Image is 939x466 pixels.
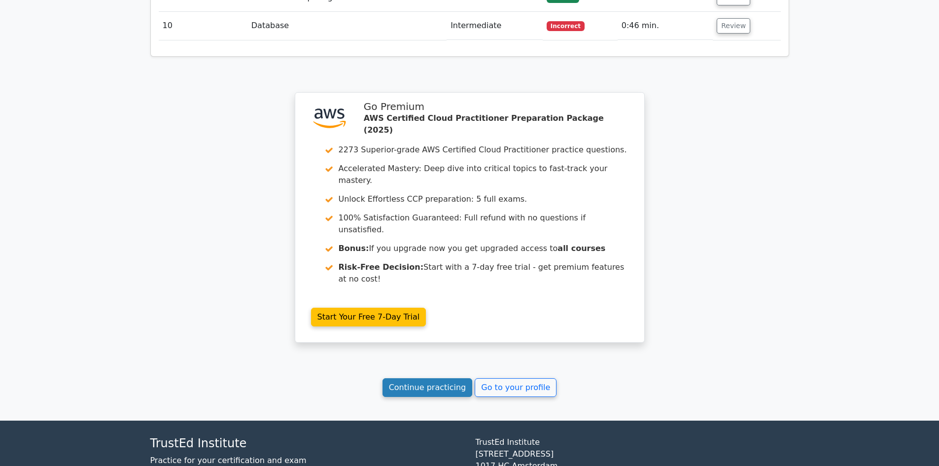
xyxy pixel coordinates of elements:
[150,436,464,451] h4: TrustEd Institute
[618,12,713,40] td: 0:46 min.
[150,456,307,465] a: Practice for your certification and exam
[447,12,543,40] td: Intermediate
[717,18,750,34] button: Review
[247,12,447,40] td: Database
[159,12,247,40] td: 10
[311,308,426,326] a: Start Your Free 7-Day Trial
[383,378,473,397] a: Continue practicing
[475,378,556,397] a: Go to your profile
[547,21,585,31] span: Incorrect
